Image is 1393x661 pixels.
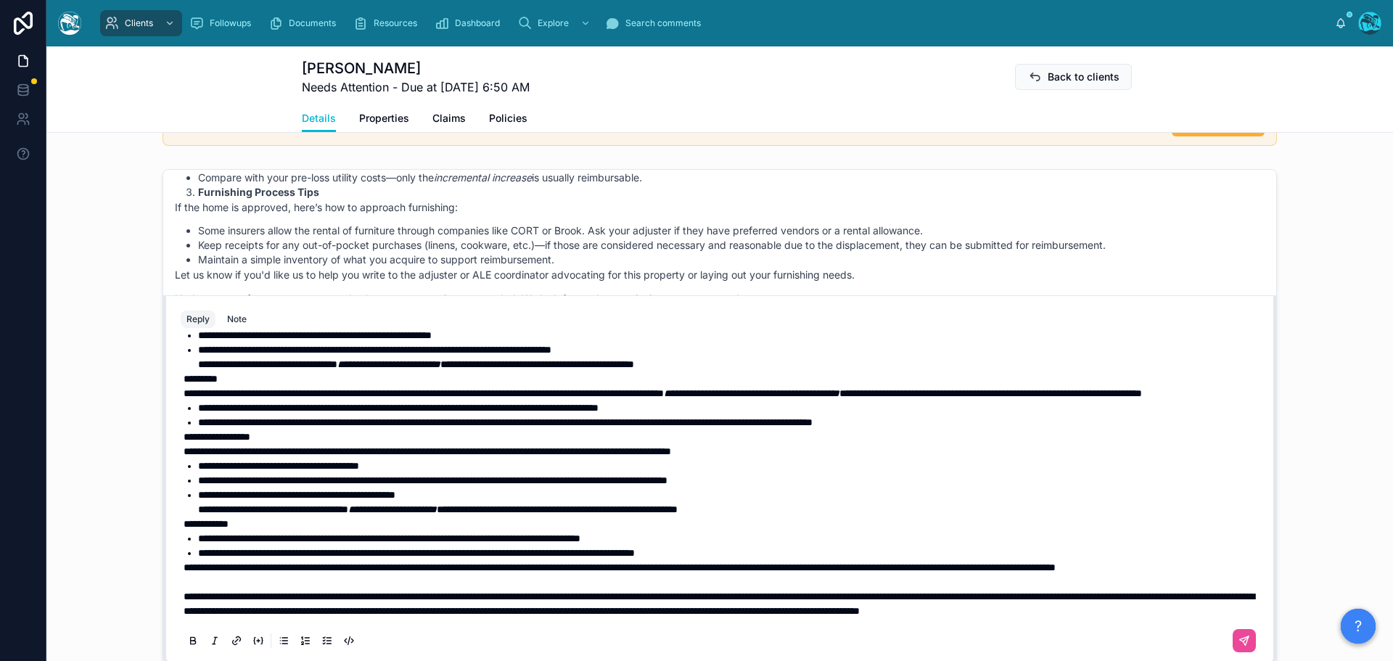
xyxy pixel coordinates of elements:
span: Followups [210,17,251,29]
span: Search comments [625,17,701,29]
span: Properties [359,111,409,126]
img: App logo [58,12,81,35]
button: Back to clients [1015,64,1132,90]
span: Policies [489,111,527,126]
span: Details [302,111,336,126]
a: Explore [513,10,598,36]
em: incremental increase [434,171,532,184]
button: ? [1341,609,1376,644]
strong: Furnishing Process Tips [198,186,319,198]
span: Resources [374,17,417,29]
a: Clients [100,10,182,36]
h1: [PERSON_NAME] [302,58,530,78]
a: Documents [264,10,346,36]
p: If the home is approved, here’s how to approach furnishing: [175,200,1265,215]
a: Followups [185,10,261,36]
a: Properties [359,105,409,134]
li: Compare with your pre-loss utility costs—only the is usually reimbursable. [198,171,1265,185]
div: Note [227,313,247,325]
a: Claims [432,105,466,134]
a: Details [302,105,336,133]
span: Claims [432,111,466,126]
span: Documents [289,17,336,29]
button: Reply [181,311,215,328]
span: Back to clients [1048,70,1119,84]
span: Explore [538,17,569,29]
span: Dashboard [455,17,500,29]
p: Update us as often as necessary and ask as many questions as needed. We look forward to continuin... [175,291,1265,306]
a: Search comments [601,10,711,36]
li: Maintain a simple inventory of what you acquire to support reimbursement. [198,253,1265,267]
button: Note [221,311,252,328]
span: Clients [125,17,153,29]
li: Some insurers allow the rental of furniture through companies like CORT or Brook. Ask your adjust... [198,223,1265,238]
a: Dashboard [430,10,510,36]
a: Policies [489,105,527,134]
div: scrollable content [93,7,1335,39]
a: Resources [349,10,427,36]
p: Let us know if you'd like us to help you write to the adjuster or ALE coordinator advocating for ... [175,267,1265,282]
span: Needs Attention - Due at [DATE] 6:50 AM [302,78,530,96]
li: Keep receipts for any out-of-pocket purchases (linens, cookware, etc.)—if those are considered ne... [198,238,1265,253]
